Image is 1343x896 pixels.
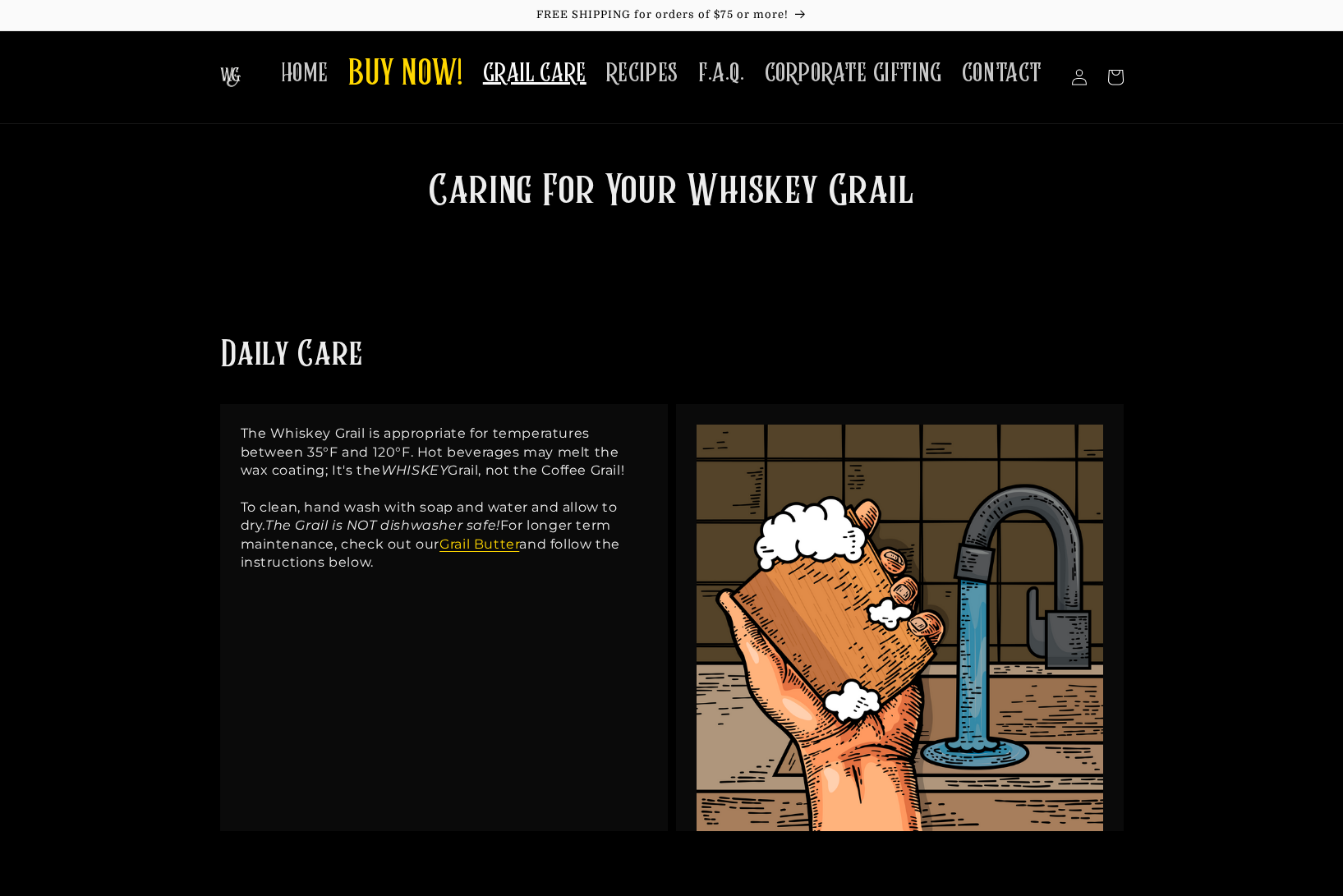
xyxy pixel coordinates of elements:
[338,43,473,108] a: BUY NOW!
[698,57,745,90] span: F.A.Q.
[596,48,688,99] a: RECIPES
[281,57,329,90] span: HOME
[483,57,586,90] span: GRAIL CARE
[439,536,519,552] a: Grail Butter
[16,8,1327,22] p: FREE SHIPPING for orders of $75 or more!
[688,48,755,99] a: F.A.Q.
[962,57,1042,90] span: CONTACT
[606,57,678,90] span: RECIPES
[952,48,1052,99] a: CONTACT
[755,48,952,99] a: CORPORATE GIFTING
[473,48,596,99] a: GRAIL CARE
[765,57,942,90] span: CORPORATE GIFTING
[271,48,338,99] a: HOME
[381,462,448,478] em: WHISKEY
[348,53,463,98] span: BUY NOW!
[241,425,647,572] p: The Whiskey Grail is appropriate for temperatures between 35°F and 120°F. Hot beverages may melt ...
[220,67,241,87] img: The Whiskey Grail
[352,165,992,221] h2: Caring For Your Whiskey Grail
[220,333,363,379] h2: Daily Care
[265,517,500,533] em: The Grail is NOT dishwasher safe!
